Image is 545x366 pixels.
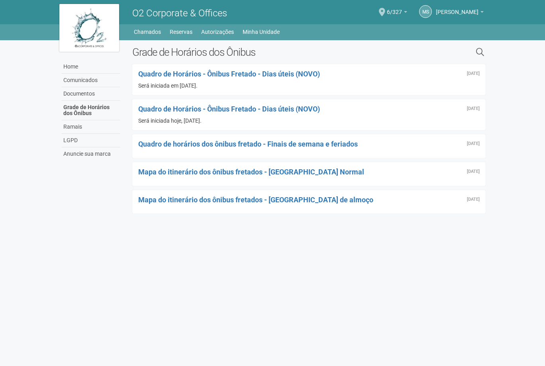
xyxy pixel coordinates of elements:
[138,105,320,113] a: Quadro de Horários - Ônibus Fretado - Dias úteis (NOVO)
[138,140,358,148] a: Quadro de horários dos ônibus fretado - Finais de semana e feriados
[61,87,120,101] a: Documentos
[387,1,402,15] span: 6/327
[243,26,280,37] a: Minha Unidade
[467,141,480,146] div: Sexta-feira, 23 de outubro de 2020 às 16:55
[201,26,234,37] a: Autorizações
[138,168,364,176] a: Mapa do itinerário dos ônibus fretados - [GEOGRAPHIC_DATA] Normal
[61,101,120,120] a: Grade de Horários dos Ônibus
[61,60,120,74] a: Home
[419,5,432,18] a: MS
[170,26,192,37] a: Reservas
[467,106,480,111] div: Segunda-feira, 13 de maio de 2024 às 11:08
[132,46,394,58] h2: Grade de Horários dos Ônibus
[138,196,373,204] a: Mapa do itinerário dos ônibus fretados - [GEOGRAPHIC_DATA] de almoço
[138,70,320,78] a: Quadro de Horários - Ônibus Fretado - Dias úteis (NOVO)
[132,8,227,19] span: O2 Corporate & Offices
[467,169,480,174] div: Sexta-feira, 23 de outubro de 2020 às 16:54
[61,147,120,160] a: Anuncie sua marca
[138,82,480,89] div: Será iniciada em [DATE].
[134,26,161,37] a: Chamados
[436,10,484,16] a: [PERSON_NAME]
[467,197,480,202] div: Sexta-feira, 23 de outubro de 2020 às 16:53
[61,74,120,87] a: Comunicados
[61,134,120,147] a: LGPD
[59,4,119,52] img: logo.jpg
[61,120,120,134] a: Ramais
[467,71,480,76] div: Sexta-feira, 24 de janeiro de 2025 às 19:36
[138,117,480,124] div: Será iniciada hoje, [DATE].
[436,1,478,15] span: MORITI SILVA
[387,10,407,16] a: 6/327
